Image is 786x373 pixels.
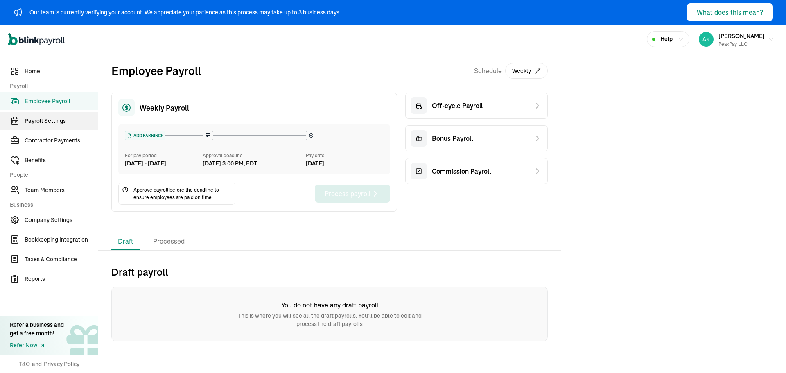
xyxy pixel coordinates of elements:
span: Off-cycle Payroll [432,101,483,111]
button: Weekly [505,63,548,79]
span: Team Members [25,186,98,194]
span: Commission Payroll [432,166,491,176]
button: [PERSON_NAME]PeakPay LLC [696,29,778,50]
a: Refer Now [10,341,64,350]
div: For pay period [125,152,203,159]
span: [PERSON_NAME] [718,32,765,40]
span: Contractor Payments [25,136,98,145]
li: Processed [147,233,191,250]
span: People [10,171,93,179]
div: Approval deadline [203,152,303,159]
span: Bookkeeping Integration [25,235,98,244]
h6: You do not have any draft payroll [231,300,428,310]
div: Schedule [474,62,548,79]
span: Help [660,35,673,43]
span: Employee Payroll [25,97,98,106]
div: [DATE] [306,159,384,168]
span: Business [10,201,93,209]
span: Company Settings [25,216,98,224]
div: What does this mean? [697,7,763,17]
div: ADD EARNINGS [125,131,165,140]
span: Approve payroll before the deadline to ensure employees are paid on time [133,186,232,201]
span: Home [25,67,98,76]
span: Payroll Settings [25,117,98,125]
h2: Draft payroll [111,265,548,278]
span: Reports [25,275,98,283]
span: Weekly Payroll [140,102,189,113]
div: Process payroll [325,189,380,199]
span: Taxes & Compliance [25,255,98,264]
div: Our team is currently verifying your account. We appreciate your patience as this process may tak... [29,8,341,17]
div: PeakPay LLC [718,41,765,48]
button: Process payroll [315,185,390,203]
div: Pay date [306,152,384,159]
li: Draft [111,233,140,250]
h2: Employee Payroll [111,62,201,79]
div: [DATE] 3:00 PM, EDT [203,159,257,168]
button: What does this mean? [687,3,773,21]
span: T&C [19,360,30,368]
p: This is where you will see all the draft payrolls. You’ll be able to edit and process the draft p... [231,312,428,328]
nav: Global [8,27,65,51]
button: Help [647,31,689,47]
span: Payroll [10,82,93,90]
div: Refer a business and get a free month! [10,321,64,338]
span: Benefits [25,156,98,165]
span: Privacy Policy [44,360,79,368]
div: [DATE] - [DATE] [125,159,203,168]
span: Bonus Payroll [432,133,473,143]
iframe: Chat Widget [650,285,786,373]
